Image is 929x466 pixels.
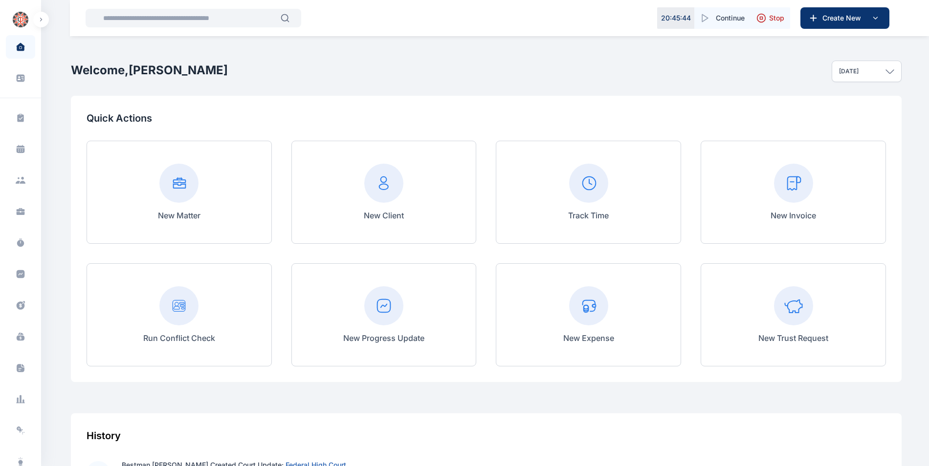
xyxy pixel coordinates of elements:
[769,13,784,23] span: Stop
[87,429,886,443] div: History
[364,210,404,221] p: New Client
[839,67,859,75] p: [DATE]
[716,13,745,23] span: Continue
[818,13,869,23] span: Create New
[758,332,828,344] p: New Trust Request
[661,13,691,23] p: 20 : 45 : 44
[87,111,886,125] p: Quick Actions
[158,210,200,221] p: New Matter
[694,7,751,29] button: Continue
[800,7,889,29] button: Create New
[71,63,228,78] h2: Welcome, [PERSON_NAME]
[568,210,609,221] p: Track Time
[771,210,816,221] p: New Invoice
[751,7,790,29] button: Stop
[343,332,424,344] p: New Progress Update
[143,332,215,344] p: Run Conflict Check
[563,332,614,344] p: New Expense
